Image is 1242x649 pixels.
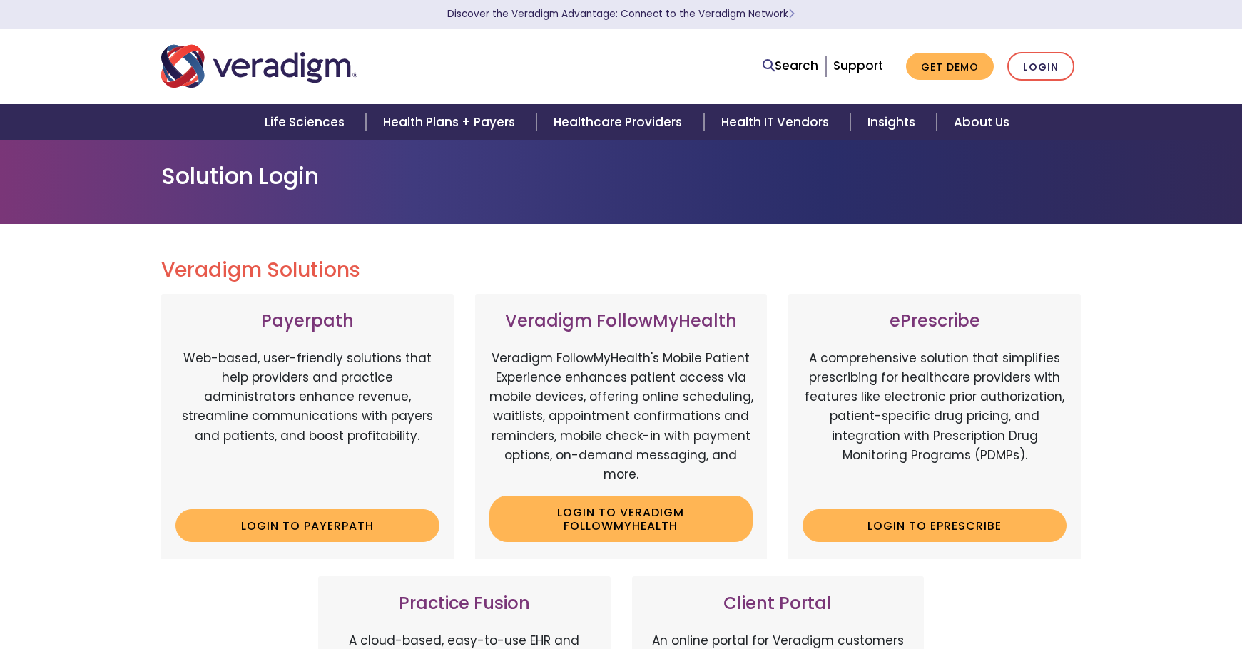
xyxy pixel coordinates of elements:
[161,43,357,90] img: Veradigm logo
[332,593,596,614] h3: Practice Fusion
[803,311,1067,332] h3: ePrescribe
[833,57,883,74] a: Support
[175,311,439,332] h3: Payerpath
[646,593,910,614] h3: Client Portal
[536,104,703,140] a: Healthcare Providers
[704,104,850,140] a: Health IT Vendors
[1007,52,1074,81] a: Login
[175,349,439,499] p: Web-based, user-friendly solutions that help providers and practice administrators enhance revenu...
[489,496,753,542] a: Login to Veradigm FollowMyHealth
[366,104,536,140] a: Health Plans + Payers
[803,349,1067,499] p: A comprehensive solution that simplifies prescribing for healthcare providers with features like ...
[161,258,1081,282] h2: Veradigm Solutions
[850,104,937,140] a: Insights
[937,104,1027,140] a: About Us
[489,311,753,332] h3: Veradigm FollowMyHealth
[906,53,994,81] a: Get Demo
[788,7,795,21] span: Learn More
[803,509,1067,542] a: Login to ePrescribe
[161,163,1081,190] h1: Solution Login
[489,349,753,484] p: Veradigm FollowMyHealth's Mobile Patient Experience enhances patient access via mobile devices, o...
[248,104,366,140] a: Life Sciences
[447,7,795,21] a: Discover the Veradigm Advantage: Connect to the Veradigm NetworkLearn More
[763,56,818,76] a: Search
[175,509,439,542] a: Login to Payerpath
